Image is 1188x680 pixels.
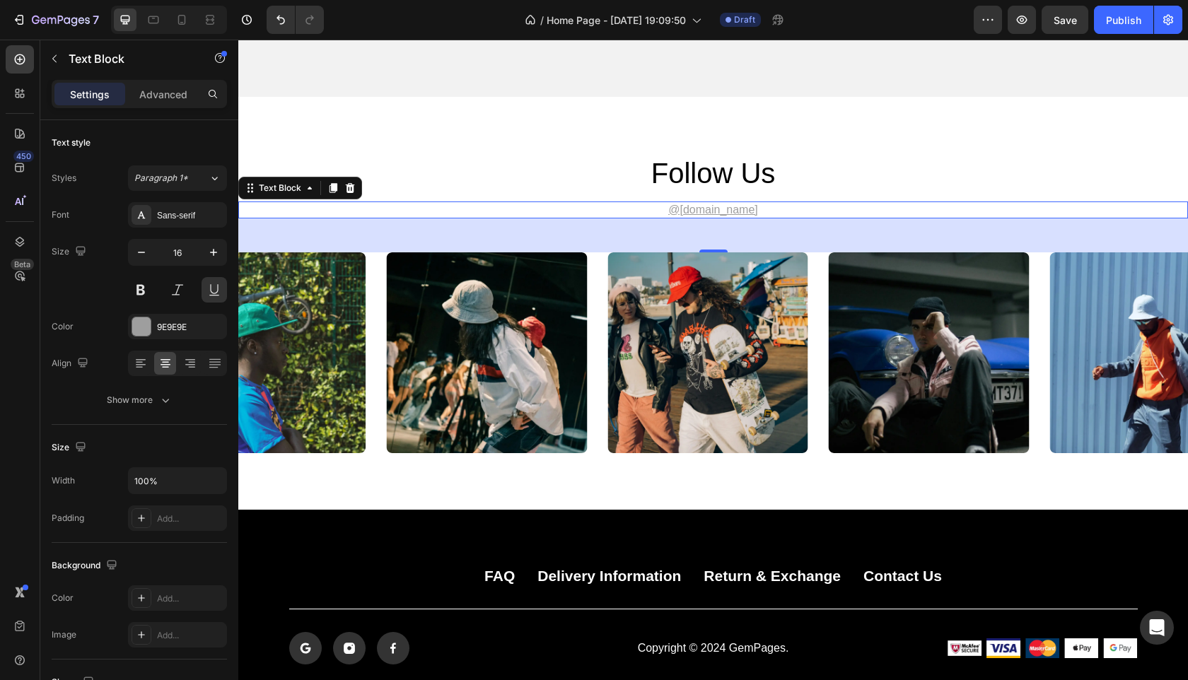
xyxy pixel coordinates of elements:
[52,354,91,373] div: Align
[337,602,613,616] p: Copyright © 2024 GemPages.
[148,213,349,414] img: gempages_575719146105340867-06de83db-9a00-4994-9de1-76437de6b7a8.webp
[826,599,860,619] img: gempages_575719146105340867-cdbf220e-17ba-4a63-9a6f-b6fa9a078faa.webp
[52,172,76,184] div: Styles
[107,393,173,407] div: Show more
[1094,6,1153,34] button: Publish
[129,468,226,493] input: Auto
[748,599,782,619] img: gempages_575719146105340867-dd0c4959-1255-4923-bfb0-d51426720e44.webp
[69,50,189,67] p: Text Block
[52,242,89,262] div: Size
[812,213,1013,414] img: gempages_575719146105340867-60986f00-c918-4428-ae9d-8b0225197f84.webp
[267,6,324,34] div: Undo/Redo
[52,474,75,487] div: Width
[13,151,34,162] div: 450
[157,592,223,605] div: Add...
[787,599,821,619] img: gempages_575719146105340867-d9e97d7a-d28d-48b0-aa3f-5797b2c85fdc.webp
[157,629,223,642] div: Add...
[465,527,602,546] a: Return & Exchange
[52,438,89,457] div: Size
[1054,14,1077,26] span: Save
[52,320,74,333] div: Color
[52,512,84,524] div: Padding
[93,11,99,28] p: 7
[18,142,66,155] div: Text Block
[369,213,570,414] img: gempages_575719146105340867-1a6a583d-cb72-483f-97a2-46fccf411a96.webp
[246,527,276,546] a: FAQ
[52,556,120,575] div: Background
[157,512,223,525] div: Add...
[1042,6,1088,34] button: Save
[590,213,791,414] img: gempages_575719146105340867-59de3cf2-0ab7-4724-b64d-ca53be9dc7c8.webp
[430,164,520,176] a: @[DOMAIN_NAME]
[1106,13,1141,28] div: Publish
[70,87,110,102] p: Settings
[865,599,899,619] img: gempages_575719146105340867-f9dfbd46-2438-4675-8fd5-0723f8319772.webp
[6,6,105,34] button: 7
[11,259,34,270] div: Beta
[157,321,223,334] div: 9E9E9E
[134,172,188,184] span: Paragraph 1*
[52,592,74,604] div: Color
[128,165,227,191] button: Paragraph 1*
[238,40,1188,680] iframe: Design area
[299,527,443,546] a: Delivery Information
[52,628,76,641] div: Image
[709,599,743,619] img: gempages_575719146105340867-9ebbdebc-0234-4e1a-8d63-ee3888a5f603.webp
[139,87,187,102] p: Advanced
[1140,611,1174,645] div: Open Intercom Messenger
[540,13,544,28] span: /
[157,209,223,222] div: Sans-serif
[52,136,91,149] div: Text style
[52,387,227,413] button: Show more
[547,13,686,28] span: Home Page - [DATE] 19:09:50
[52,209,69,221] div: Font
[734,13,755,26] span: Draft
[625,527,704,546] a: Contact Us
